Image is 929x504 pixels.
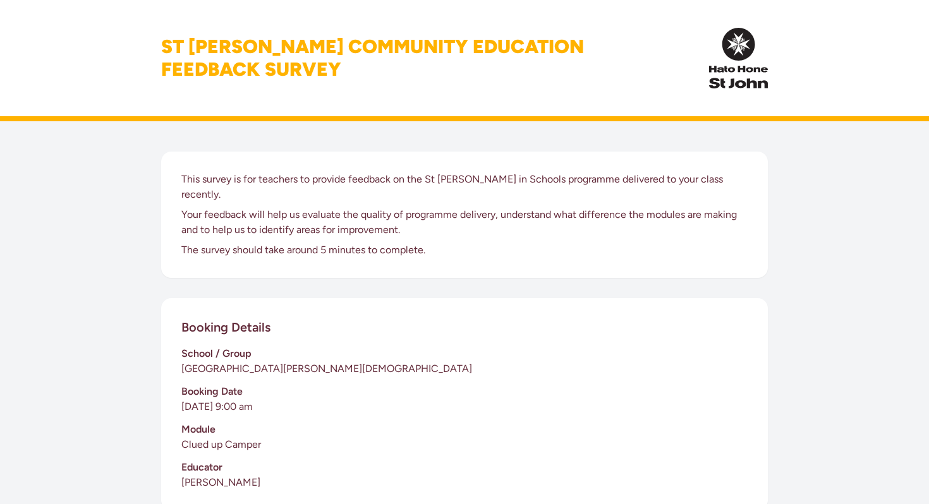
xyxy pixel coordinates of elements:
p: Clued up Camper [181,437,748,452]
h3: Module [181,422,748,437]
h1: St [PERSON_NAME] Community Education Feedback Survey [161,35,584,81]
p: The survey should take around 5 minutes to complete. [181,243,748,258]
p: [PERSON_NAME] [181,475,748,490]
h3: Booking Date [181,384,748,399]
h3: School / Group [181,346,748,361]
h3: Educator [181,460,748,475]
p: This survey is for teachers to provide feedback on the St [PERSON_NAME] in Schools programme deli... [181,172,748,202]
p: [DATE] 9:00 am [181,399,748,414]
img: InPulse [709,28,768,88]
p: [GEOGRAPHIC_DATA][PERSON_NAME][DEMOGRAPHIC_DATA] [181,361,748,376]
h2: Booking Details [181,318,270,336]
p: Your feedback will help us evaluate the quality of programme delivery, understand what difference... [181,207,748,237]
